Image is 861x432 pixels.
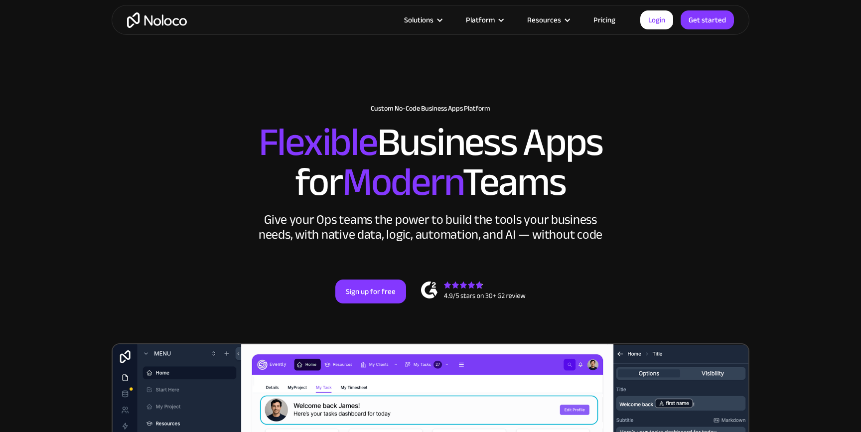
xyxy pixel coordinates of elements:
[127,12,187,28] a: home
[342,145,462,219] span: Modern
[515,13,581,26] div: Resources
[335,280,406,303] a: Sign up for free
[122,105,739,113] h1: Custom No-Code Business Apps Platform
[466,13,495,26] div: Platform
[640,10,673,29] a: Login
[404,13,433,26] div: Solutions
[681,10,734,29] a: Get started
[259,105,377,179] span: Flexible
[392,13,453,26] div: Solutions
[527,13,561,26] div: Resources
[256,212,605,242] div: Give your Ops teams the power to build the tools your business needs, with native data, logic, au...
[453,13,515,26] div: Platform
[581,13,628,26] a: Pricing
[122,123,739,202] h2: Business Apps for Teams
